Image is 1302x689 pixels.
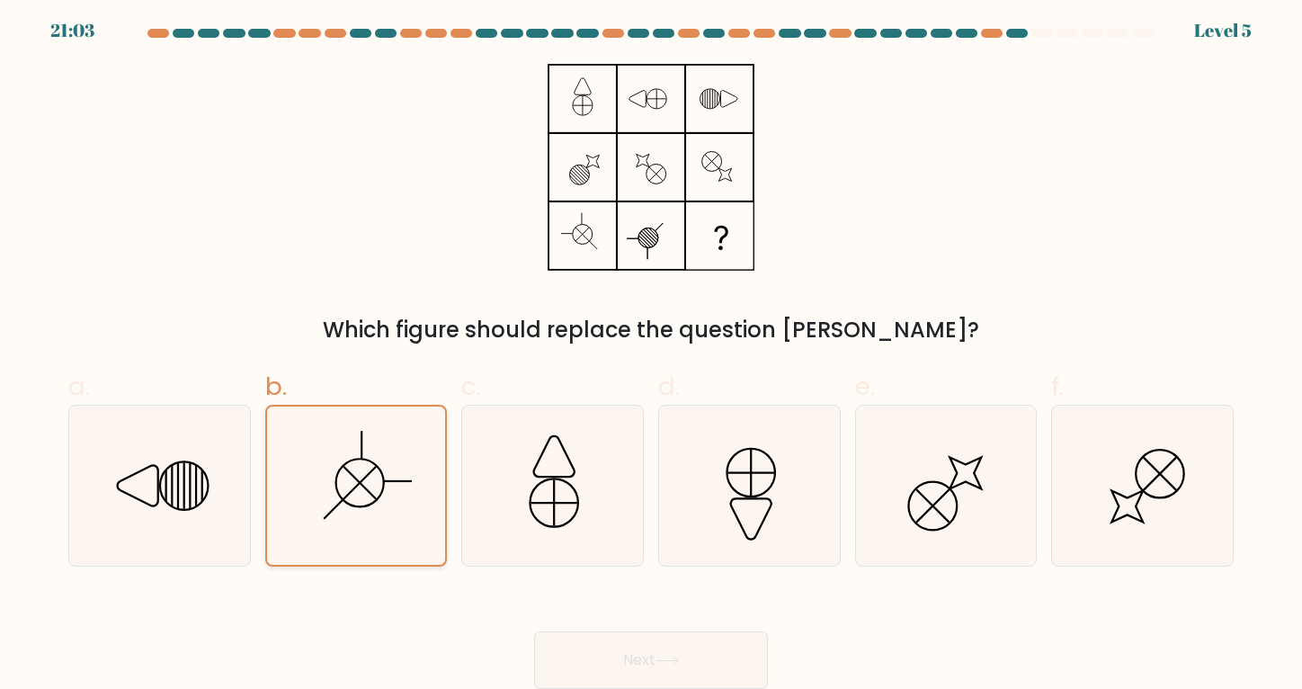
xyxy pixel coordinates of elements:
div: Which figure should replace the question [PERSON_NAME]? [79,314,1223,346]
div: 21:03 [50,17,94,44]
span: d. [658,369,680,404]
span: a. [68,369,90,404]
div: Level 5 [1194,17,1252,44]
span: b. [265,369,287,404]
span: f. [1051,369,1064,404]
span: e. [855,369,875,404]
button: Next [534,631,768,689]
span: c. [461,369,481,404]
